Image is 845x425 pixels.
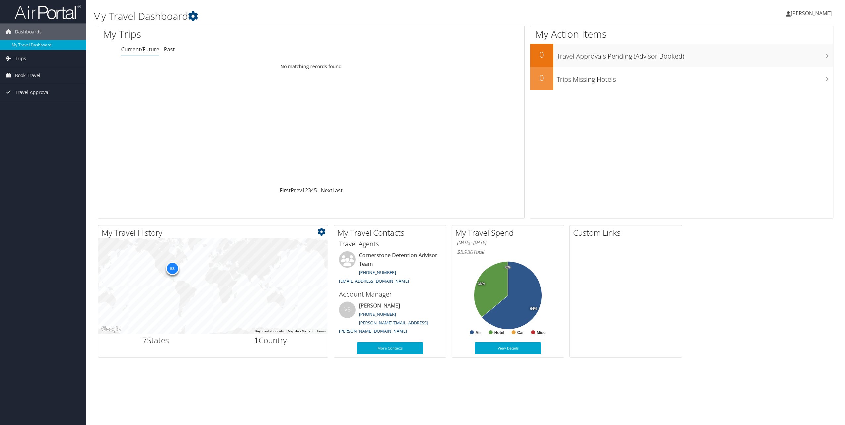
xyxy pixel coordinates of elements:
h2: My Travel Contacts [337,227,446,238]
a: Next [321,187,332,194]
tspan: 36% [478,282,485,286]
button: Keyboard shortcuts [255,329,284,334]
h3: Travel Agents [339,239,441,249]
li: Cornerstone Detention Advisor Team [336,251,444,287]
a: 0Travel Approvals Pending (Advisor Booked) [530,44,833,67]
li: [PERSON_NAME] [336,302,444,337]
a: View Details [475,342,541,354]
h2: 0 [530,49,553,60]
tspan: 64% [530,307,537,311]
text: Car [517,330,524,335]
img: airportal-logo.png [15,4,81,20]
h3: Account Manager [339,290,441,299]
h6: [DATE] - [DATE] [457,239,559,246]
h3: Trips Missing Hotels [557,71,833,84]
tspan: 0% [505,265,511,269]
text: Air [475,330,481,335]
span: Map data ©2025 [288,329,313,333]
a: Open this area in Google Maps (opens a new window) [100,325,122,334]
a: [PHONE_NUMBER] [359,311,396,317]
h1: My Action Items [530,27,833,41]
a: [EMAIL_ADDRESS][DOMAIN_NAME] [339,278,409,284]
span: $5,930 [457,248,473,256]
text: Misc [537,330,546,335]
span: [PERSON_NAME] [791,10,832,17]
div: 53 [166,262,179,275]
h3: Travel Approvals Pending (Advisor Booked) [557,48,833,61]
a: Current/Future [121,46,159,53]
img: Google [100,325,122,334]
a: [PERSON_NAME] [786,3,838,23]
a: Prev [291,187,302,194]
h6: Total [457,248,559,256]
a: 4 [311,187,314,194]
span: Trips [15,50,26,67]
a: Terms (opens in new tab) [317,329,326,333]
td: No matching records found [98,61,524,72]
a: [PERSON_NAME][EMAIL_ADDRESS][PERSON_NAME][DOMAIN_NAME] [339,320,428,334]
h2: Country [218,335,323,346]
h1: My Travel Dashboard [93,9,590,23]
a: First [280,187,291,194]
h1: My Trips [103,27,342,41]
h2: My Travel History [102,227,328,238]
span: Dashboards [15,24,42,40]
h2: Custom Links [573,227,682,238]
h2: States [103,335,208,346]
span: … [317,187,321,194]
a: [PHONE_NUMBER] [359,269,396,275]
a: Past [164,46,175,53]
span: 1 [254,335,259,346]
a: 0Trips Missing Hotels [530,67,833,90]
h2: My Travel Spend [455,227,564,238]
a: 2 [305,187,308,194]
a: 1 [302,187,305,194]
h2: 0 [530,72,553,83]
span: Travel Approval [15,84,50,101]
text: Hotel [494,330,504,335]
a: 3 [308,187,311,194]
a: 5 [314,187,317,194]
a: Last [332,187,343,194]
div: VB [339,302,356,318]
span: 7 [142,335,147,346]
span: Book Travel [15,67,40,84]
a: More Contacts [357,342,423,354]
